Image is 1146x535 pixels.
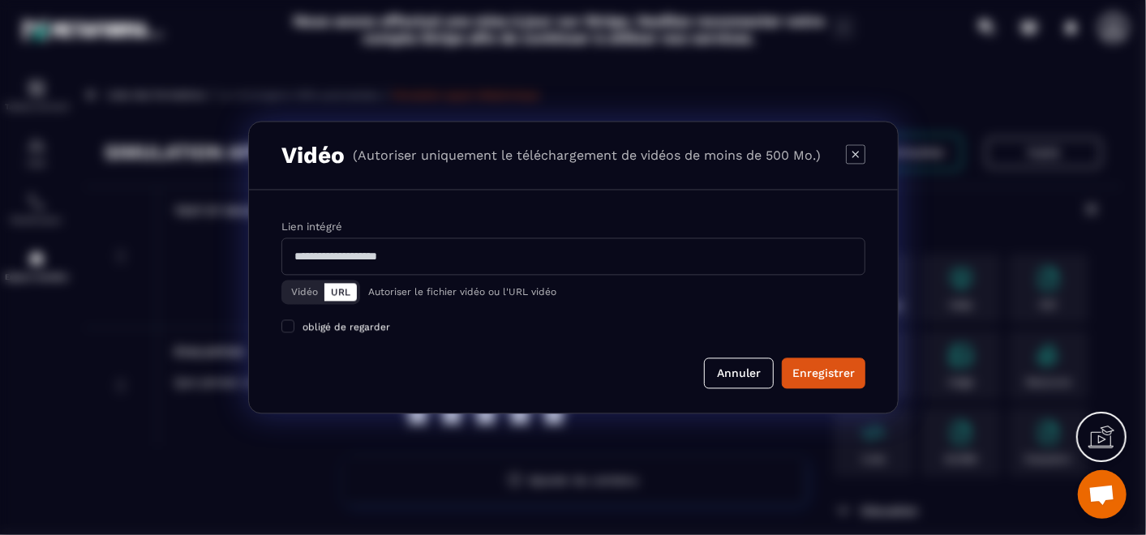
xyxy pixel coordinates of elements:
[1078,470,1127,519] div: Ouvrir le chat
[782,358,865,389] button: Enregistrer
[303,322,390,333] span: obligé de regarder
[368,287,556,298] p: Autoriser le fichier vidéo ou l'URL vidéo
[285,284,324,302] button: Vidéo
[281,143,345,169] h3: Vidéo
[704,358,774,389] button: Annuler
[324,284,357,302] button: URL
[792,366,855,382] div: Enregistrer
[353,148,821,164] p: (Autoriser uniquement le téléchargement de vidéos de moins de 500 Mo.)
[281,221,342,233] label: Lien intégré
